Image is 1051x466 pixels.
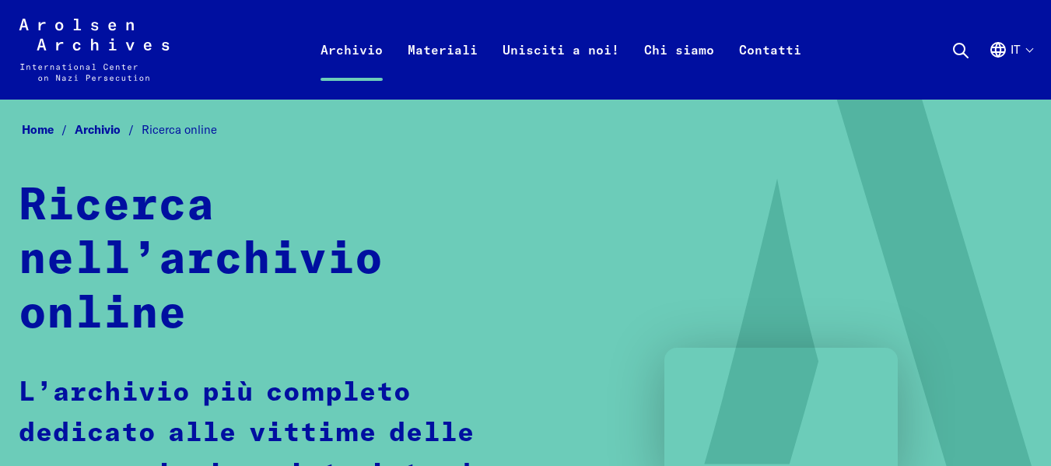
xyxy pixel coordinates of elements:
[19,184,383,337] strong: Ricerca nell’archivio online
[22,122,75,137] a: Home
[308,19,814,81] nav: Primaria
[308,37,395,100] a: Archivio
[142,122,217,137] span: Ricerca online
[727,37,814,100] a: Contatti
[75,122,142,137] a: Archivio
[632,37,727,100] a: Chi siamo
[989,40,1032,96] button: Italiano, selezione lingua
[395,37,490,100] a: Materiali
[19,118,1032,142] nav: Breadcrumb
[490,37,632,100] a: Unisciti a noi!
